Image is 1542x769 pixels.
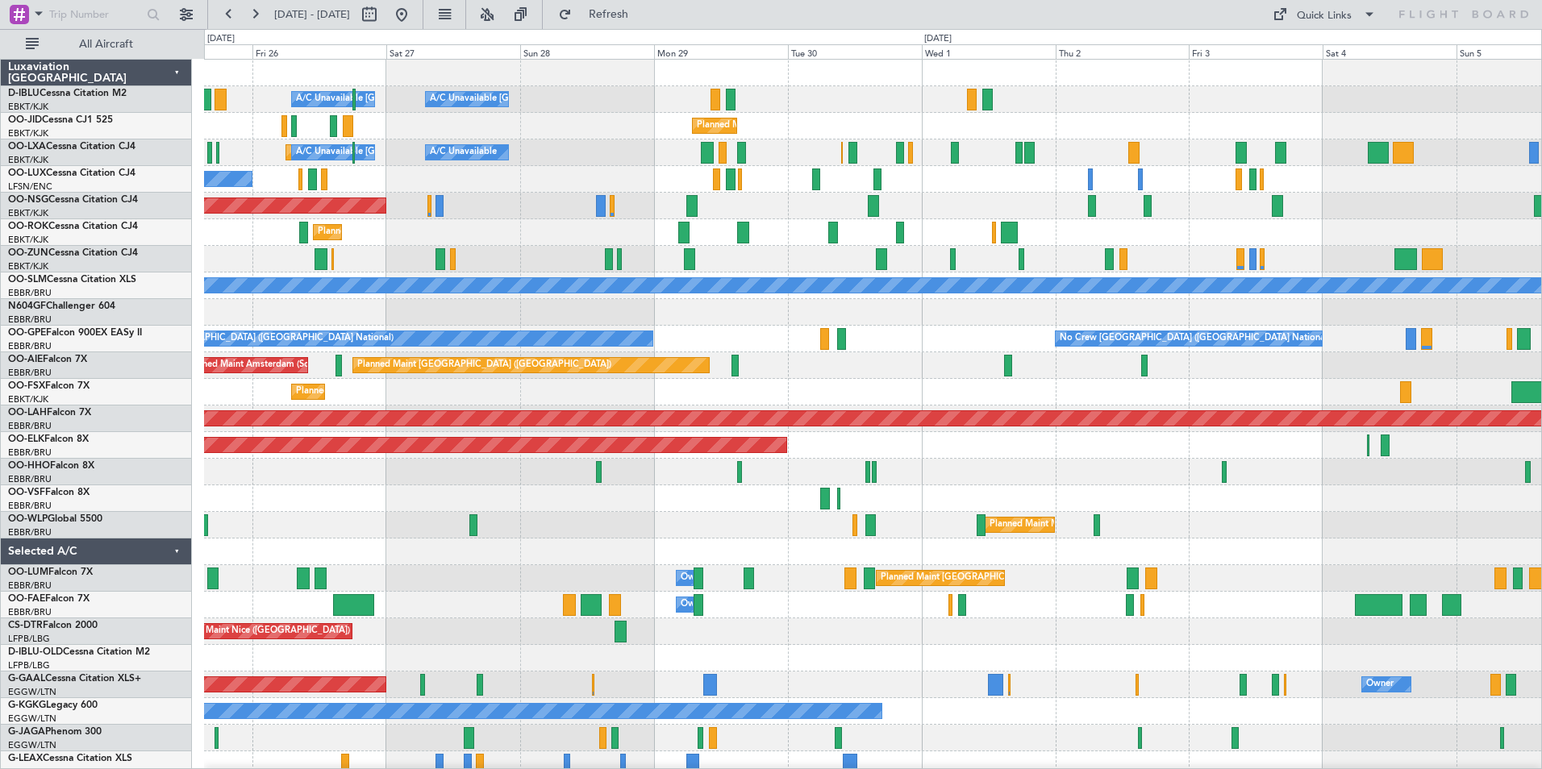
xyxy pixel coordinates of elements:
a: OO-HHOFalcon 8X [8,461,94,471]
a: D-IBLU-OLDCessna Citation M2 [8,647,150,657]
input: Trip Number [49,2,142,27]
div: A/C Unavailable [GEOGRAPHIC_DATA] ([GEOGRAPHIC_DATA] National) [296,87,596,111]
span: OO-ZUN [8,248,48,258]
a: OO-LUMFalcon 7X [8,567,93,577]
a: N604GFChallenger 604 [8,301,115,311]
span: D-IBLU [8,89,40,98]
div: A/C Unavailable [430,140,497,164]
div: Sat 4 [1323,44,1457,59]
div: Fri 3 [1189,44,1323,59]
span: OO-NSG [8,195,48,205]
a: LFPB/LBG [8,633,50,645]
a: OO-GPEFalcon 900EX EASy II [8,328,142,338]
span: OO-AIE [8,355,43,364]
a: LFPB/LBG [8,659,50,671]
span: OO-LUX [8,168,46,178]
a: EBBR/BRU [8,500,52,512]
span: OO-ELK [8,434,44,444]
a: G-LEAXCessna Citation XLS [8,754,132,763]
a: EBKT/KJK [8,101,48,113]
div: Planned Maint Kortrijk-[GEOGRAPHIC_DATA] [318,220,506,244]
a: OO-ZUNCessna Citation CJ4 [8,248,138,258]
button: All Aircraft [18,31,175,57]
span: OO-FSX [8,381,45,391]
button: Refresh [551,2,648,27]
a: OO-FSXFalcon 7X [8,381,90,391]
span: OO-HHO [8,461,50,471]
span: G-LEAX [8,754,43,763]
div: Unplanned Maint Amsterdam (Schiphol) [173,353,336,377]
span: OO-WLP [8,514,48,524]
a: EBBR/BRU [8,606,52,618]
div: Thu 2 [1056,44,1190,59]
a: OO-ELKFalcon 8X [8,434,89,444]
div: Planned Maint Nice ([GEOGRAPHIC_DATA]) [170,619,350,643]
span: [DATE] - [DATE] [274,7,350,22]
a: EBKT/KJK [8,393,48,405]
span: G-KGKG [8,700,46,710]
a: OO-JIDCessna CJ1 525 [8,115,113,125]
a: G-GAALCessna Citation XLS+ [8,674,141,684]
a: EGGW/LTN [8,713,56,725]
div: Planned Maint Kortrijk-[GEOGRAPHIC_DATA] [296,380,484,404]
div: Owner [1366,672,1394,696]
div: Planned Maint Milan (Linate) [990,513,1106,537]
span: Refresh [575,9,643,20]
a: OO-AIEFalcon 7X [8,355,87,364]
div: No Crew [GEOGRAPHIC_DATA] ([GEOGRAPHIC_DATA] National) [123,326,394,351]
div: No Crew [GEOGRAPHIC_DATA] ([GEOGRAPHIC_DATA] National) [1060,326,1330,351]
a: EBKT/KJK [8,207,48,219]
span: OO-GPE [8,328,46,338]
a: EBBR/BRU [8,580,52,592]
a: OO-LXACessna Citation CJ4 [8,142,135,152]
div: Sun 28 [520,44,654,59]
div: A/C Unavailable [GEOGRAPHIC_DATA] ([GEOGRAPHIC_DATA] National) [296,140,596,164]
div: Mon 29 [654,44,788,59]
span: OO-LUM [8,567,48,577]
div: Owner Melsbroek Air Base [681,566,790,590]
a: EBKT/KJK [8,154,48,166]
div: Planned Maint Kortrijk-[GEOGRAPHIC_DATA] [697,114,885,138]
a: D-IBLUCessna Citation M2 [8,89,127,98]
a: OO-LUXCessna Citation CJ4 [8,168,135,178]
a: OO-FAEFalcon 7X [8,594,90,604]
span: OO-FAE [8,594,45,604]
a: EBBR/BRU [8,447,52,459]
div: [DATE] [207,32,235,46]
a: EBBR/BRU [8,526,52,538]
button: Quick Links [1265,2,1384,27]
span: G-JAGA [8,727,45,737]
a: EGGW/LTN [8,686,56,698]
a: OO-LAHFalcon 7X [8,408,91,418]
span: OO-VSF [8,488,45,497]
a: OO-NSGCessna Citation CJ4 [8,195,138,205]
a: EBKT/KJK [8,234,48,246]
a: EBBR/BRU [8,473,52,485]
span: D-IBLU-OLD [8,647,63,657]
span: OO-SLM [8,275,47,285]
a: LFSN/ENC [8,181,52,193]
div: [DATE] [924,32,952,46]
a: OO-SLMCessna Citation XLS [8,275,136,285]
a: CS-DTRFalcon 2000 [8,621,98,630]
div: Sat 27 [386,44,520,59]
a: EBBR/BRU [8,314,52,326]
span: OO-JID [8,115,42,125]
div: Planned Maint [GEOGRAPHIC_DATA] ([GEOGRAPHIC_DATA] National) [881,566,1173,590]
div: Fri 26 [252,44,386,59]
a: G-JAGAPhenom 300 [8,727,102,737]
div: Quick Links [1297,8,1352,24]
a: EBKT/KJK [8,260,48,272]
span: OO-LXA [8,142,46,152]
span: G-GAAL [8,674,45,684]
a: EBKT/KJK [8,127,48,139]
a: OO-WLPGlobal 5500 [8,514,102,524]
div: Wed 1 [922,44,1056,59]
a: OO-ROKCessna Citation CJ4 [8,222,138,231]
a: EBBR/BRU [8,340,52,352]
a: OO-VSFFalcon 8X [8,488,90,497]
span: N604GF [8,301,46,311]
div: A/C Unavailable [GEOGRAPHIC_DATA]-[GEOGRAPHIC_DATA] [430,87,687,111]
a: EBBR/BRU [8,420,52,432]
span: OO-ROK [8,222,48,231]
